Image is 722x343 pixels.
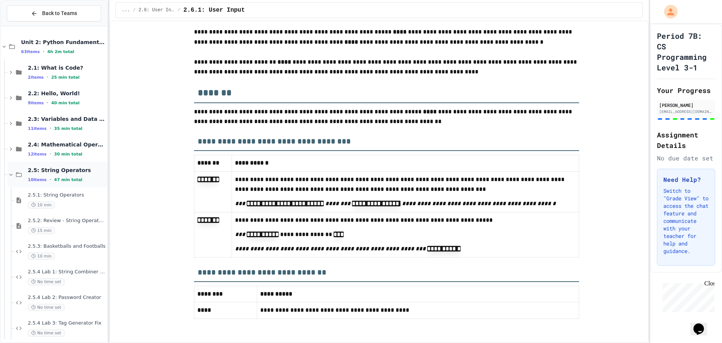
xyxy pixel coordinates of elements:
[47,74,48,80] span: •
[184,6,245,15] span: 2.6.1: User Input
[28,253,55,260] span: 10 min
[28,192,106,198] span: 2.5.1: String Operators
[54,152,82,157] span: 30 min total
[656,3,680,20] div: My Account
[28,141,106,148] span: 2.4: Mathematical Operators
[690,313,714,335] iframe: chat widget
[28,227,55,234] span: 15 min
[28,75,44,80] span: 2 items
[28,152,47,157] span: 12 items
[663,187,709,255] p: Switch to "Grade View" to access the chat feature and communicate with your teacher for help and ...
[43,49,44,55] span: •
[28,90,106,97] span: 2.2: Hello, World!
[28,116,106,122] span: 2.3: Variables and Data Types
[7,5,101,21] button: Back to Teams
[28,329,65,337] span: No time set
[47,49,74,54] span: 4h 2m total
[663,175,709,184] h3: Need Help?
[28,269,106,275] span: 2.5.4 Lab 1: String Combiner Fix
[28,294,106,301] span: 2.5.4 Lab 2: Password Creator
[657,85,715,96] h2: Your Progress
[51,101,79,105] span: 40 min total
[28,320,106,326] span: 2.5.4 Lab 3: Tag Generator Fix
[47,100,48,106] span: •
[139,7,175,13] span: 2.6: User Input
[28,177,47,182] span: 10 items
[50,177,51,183] span: •
[28,243,106,250] span: 2.5.3: Basketballs and Footballs
[659,102,713,108] div: [PERSON_NAME]
[28,101,44,105] span: 9 items
[657,30,715,73] h1: Period 7B: CS Programming Level 3-1
[42,9,77,17] span: Back to Teams
[3,3,52,48] div: Chat with us now!Close
[657,130,715,151] h2: Assignment Details
[28,278,65,285] span: No time set
[50,125,51,131] span: •
[28,64,106,71] span: 2.1: What is Code?
[51,75,79,80] span: 25 min total
[54,177,82,182] span: 47 min total
[133,7,135,13] span: /
[50,151,51,157] span: •
[54,126,82,131] span: 35 min total
[28,201,55,209] span: 10 min
[28,126,47,131] span: 11 items
[28,304,65,311] span: No time set
[657,154,715,163] div: No due date set
[122,7,130,13] span: ...
[21,49,40,54] span: 63 items
[28,167,106,174] span: 2.5: String Operators
[21,39,106,46] span: Unit 2: Python Fundamentals
[659,109,713,114] div: [EMAIL_ADDRESS][DOMAIN_NAME]
[28,218,106,224] span: 2.5.2: Review - String Operators
[660,280,714,312] iframe: chat widget
[178,7,180,13] span: /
